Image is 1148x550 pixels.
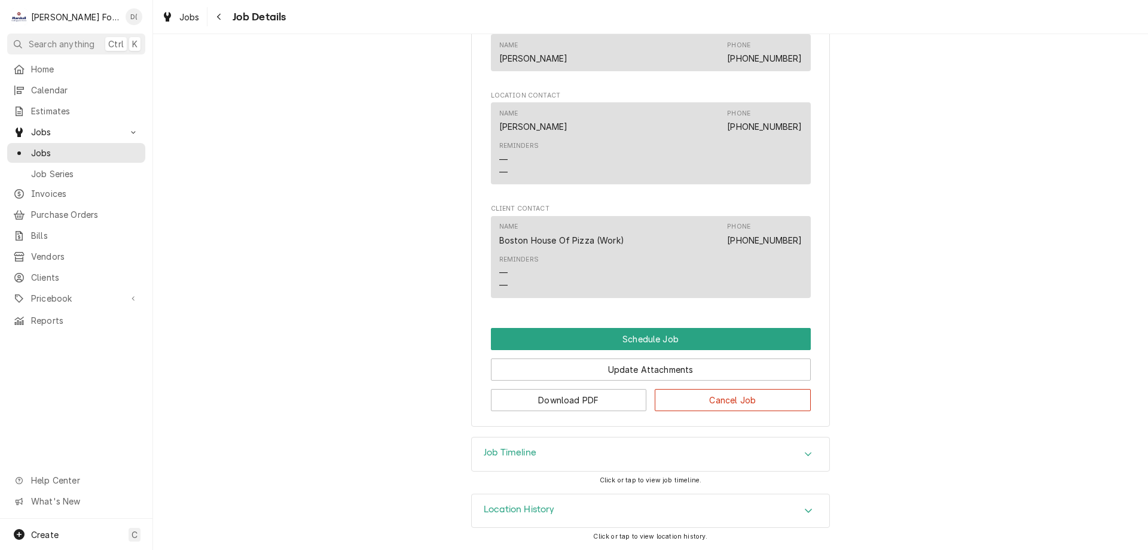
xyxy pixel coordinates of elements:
div: Contact [491,34,811,71]
span: Jobs [31,126,121,138]
a: Jobs [7,143,145,163]
div: [PERSON_NAME] [499,120,568,133]
a: Go to What's New [7,491,145,511]
span: Home [31,63,139,75]
h3: Location History [484,504,555,515]
a: Vendors [7,247,145,266]
span: Search anything [29,38,94,50]
a: Jobs [157,7,204,27]
div: [PERSON_NAME] [499,52,568,65]
div: Location Contact [491,91,811,190]
span: Clients [31,271,139,284]
div: Derek Testa (81)'s Avatar [126,8,142,25]
span: Click or tap to view location history. [593,533,707,540]
div: Name [499,41,568,65]
div: Button Group Row [491,328,811,350]
a: Go to Jobs [7,122,145,142]
a: Job Series [7,164,145,184]
span: Ctrl [108,38,124,50]
div: Accordion Header [472,494,829,528]
div: Job Reporter List [491,34,811,76]
div: Client Contact [491,204,811,303]
div: Button Group Row [491,350,811,381]
div: M [11,8,28,25]
div: Reminders [499,141,539,178]
a: [PHONE_NUMBER] [727,235,802,245]
button: Accordion Details Expand Trigger [472,437,829,471]
div: Client Contact List [491,216,811,303]
span: What's New [31,495,138,508]
a: Calendar [7,80,145,100]
div: Name [499,222,518,232]
div: Phone [727,222,750,232]
span: Location Contact [491,91,811,101]
div: Marshall Food Equipment Service's Avatar [11,8,28,25]
span: Calendar [31,84,139,96]
span: Client Contact [491,204,811,214]
span: C [132,528,138,541]
button: Search anythingCtrlK [7,34,145,54]
div: Phone [727,109,750,118]
button: Schedule Job [491,328,811,350]
a: Bills [7,226,145,245]
h3: Job Timeline [484,447,536,458]
span: Estimates [31,105,139,117]
span: Job Series [31,168,139,180]
div: — [499,266,508,279]
a: Reports [7,311,145,330]
span: Job Details [229,9,286,25]
div: — [499,153,508,166]
span: Pricebook [31,292,121,305]
div: Name [499,222,624,246]
div: Name [499,41,518,50]
div: Location Contact List [491,102,811,190]
button: Update Attachments [491,358,811,381]
span: Vendors [31,250,139,263]
div: Phone [727,109,802,133]
div: Phone [727,222,802,246]
span: Purchase Orders [31,208,139,221]
div: Location History [471,494,830,528]
span: Create [31,530,59,540]
a: Go to Help Center [7,470,145,490]
a: Purchase Orders [7,205,145,224]
div: — [499,279,508,291]
a: Estimates [7,101,145,121]
span: Click or tap to view job timeline. [600,476,701,484]
a: Go to Pricebook [7,288,145,308]
span: Help Center [31,474,138,487]
span: Bills [31,229,139,242]
div: Name [499,109,568,133]
button: Accordion Details Expand Trigger [472,494,829,528]
div: — [499,166,508,178]
div: Boston House Of Pizza (Work) [499,234,624,247]
div: Name [499,109,518,118]
button: Navigate back [210,7,229,26]
div: D( [126,8,142,25]
div: Button Group [491,328,811,411]
div: Button Group Row [491,381,811,411]
div: Phone [727,41,750,50]
a: Home [7,59,145,79]
div: Phone [727,41,802,65]
span: Reports [31,314,139,327]
span: K [132,38,138,50]
div: Contact [491,102,811,184]
button: Download PDF [491,389,647,411]
span: Invoices [31,187,139,200]
a: Clients [7,268,145,287]
div: Contact [491,216,811,298]
div: [PERSON_NAME] Food Equipment Service [31,11,119,23]
div: Job Reporter [491,23,811,77]
button: Cancel Job [655,389,811,411]
a: Invoices [7,184,145,203]
div: Accordion Header [472,437,829,471]
div: Reminders [499,141,539,151]
div: Reminders [499,255,539,265]
span: Jobs [179,11,200,23]
div: Reminders [499,255,539,291]
a: [PHONE_NUMBER] [727,53,802,63]
a: [PHONE_NUMBER] [727,121,802,132]
span: Jobs [31,147,139,159]
div: Job Timeline [471,437,830,472]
